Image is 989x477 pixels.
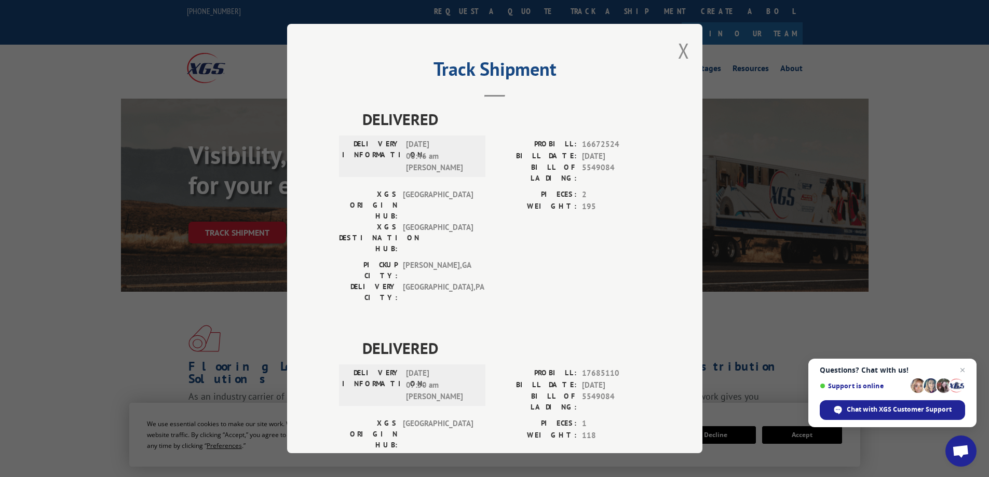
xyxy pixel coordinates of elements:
label: PROBILL: [495,367,577,379]
span: Close chat [956,364,969,376]
div: Chat with XGS Customer Support [820,400,965,420]
label: DELIVERY INFORMATION: [342,367,401,403]
span: 17685110 [582,367,651,379]
span: 195 [582,201,651,213]
h2: Track Shipment [339,62,651,81]
label: PIECES: [495,189,577,201]
label: WEIGHT: [495,201,577,213]
span: DELIVERED [362,336,651,360]
span: Chat with XGS Customer Support [847,405,952,414]
span: [GEOGRAPHIC_DATA] [403,189,473,222]
span: [DATE] [582,151,651,162]
label: XGS ORIGIN HUB: [339,418,398,451]
span: 1 [582,418,651,430]
span: Questions? Chat with us! [820,366,965,374]
span: [DATE] [582,379,651,391]
label: BILL OF LADING: [495,162,577,184]
span: 5549084 [582,391,651,413]
label: WEIGHT: [495,430,577,442]
label: BILL DATE: [495,379,577,391]
label: PICKUP CITY: [339,260,398,281]
label: BILL DATE: [495,151,577,162]
span: [GEOGRAPHIC_DATA] [403,418,473,451]
label: DELIVERY INFORMATION: [342,139,401,174]
label: DELIVERY CITY: [339,281,398,303]
label: XGS DESTINATION HUB: [339,222,398,254]
span: [DATE] 07:50 am [PERSON_NAME] [406,367,476,403]
span: DELIVERED [362,107,651,131]
label: PROBILL: [495,139,577,151]
span: [PERSON_NAME] , GA [403,260,473,281]
div: Open chat [945,435,977,467]
label: PIECES: [495,418,577,430]
span: [GEOGRAPHIC_DATA] [403,222,473,254]
button: Close modal [678,37,689,64]
span: 5549084 [582,162,651,184]
label: XGS ORIGIN HUB: [339,189,398,222]
span: 16672524 [582,139,651,151]
span: Support is online [820,382,907,390]
span: 118 [582,430,651,442]
span: [DATE] 06:46 am [PERSON_NAME] [406,139,476,174]
span: [GEOGRAPHIC_DATA] , PA [403,281,473,303]
label: BILL OF LADING: [495,391,577,413]
span: 2 [582,189,651,201]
